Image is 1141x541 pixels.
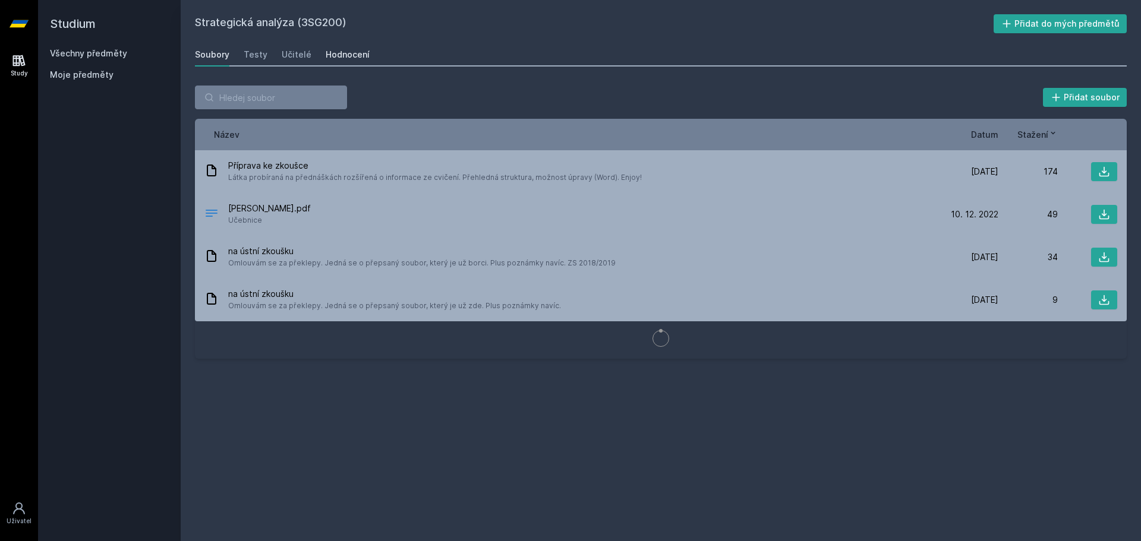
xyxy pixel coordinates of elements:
[998,208,1058,220] div: 49
[228,257,616,269] span: Omlouvám se za překlepy. Jedná se o přepsaný soubor, který je už borci. Plus poznámky navíc. ZS 2...
[50,48,127,58] a: Všechny předměty
[2,48,36,84] a: Study
[1043,88,1127,107] button: Přidat soubor
[1017,128,1058,141] button: Stažení
[50,69,114,81] span: Moje předměty
[11,69,28,78] div: Study
[994,14,1127,33] button: Přidat do mých předmětů
[204,206,219,223] div: PDF
[228,288,561,300] span: na ústní zkoušku
[7,517,31,526] div: Uživatel
[228,245,616,257] span: na ústní zkoušku
[195,49,229,61] div: Soubory
[1017,128,1048,141] span: Stažení
[971,251,998,263] span: [DATE]
[195,14,994,33] h2: Strategická analýza (3SG200)
[228,203,311,214] span: [PERSON_NAME].pdf
[228,172,642,184] span: Látka probíraná na přednáškách rozšířená o informace ze cvičení. Přehledná struktura, možnost úpr...
[195,43,229,67] a: Soubory
[326,49,370,61] div: Hodnocení
[282,43,311,67] a: Učitelé
[998,166,1058,178] div: 174
[2,495,36,531] a: Uživatel
[214,128,239,141] button: Název
[998,251,1058,263] div: 34
[971,128,998,141] button: Datum
[282,49,311,61] div: Učitelé
[228,160,642,172] span: Příprava ke zkoušce
[326,43,370,67] a: Hodnocení
[195,86,347,109] input: Hledej soubor
[951,208,998,220] span: 10. 12. 2022
[971,294,998,306] span: [DATE]
[244,43,267,67] a: Testy
[228,300,561,312] span: Omlouvám se za překlepy. Jedná se o přepsaný soubor, který je už zde. Plus poznámky navíc.
[228,214,311,226] span: Učebnice
[998,294,1058,306] div: 9
[971,166,998,178] span: [DATE]
[244,49,267,61] div: Testy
